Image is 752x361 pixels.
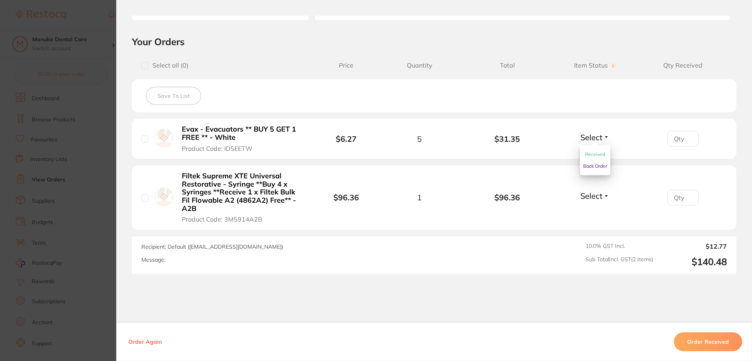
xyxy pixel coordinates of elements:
[580,191,602,201] span: Select
[148,62,188,69] span: Select all ( 0 )
[34,12,139,20] div: Hi [PERSON_NAME],
[146,87,201,105] button: Save To List
[34,35,139,82] div: 🌱Get 20% off all RePractice products on Restocq until [DATE]. Simply head to Browse Products and ...
[463,134,551,143] b: $31.35
[578,191,612,201] button: Select
[578,132,612,142] button: Select
[667,131,699,147] input: Qty
[182,216,262,223] span: Product Code: 3M5914A2B
[417,193,422,202] span: 1
[34,133,139,140] p: Message from Restocq, sent 1h ago
[583,163,607,169] span: Back Order
[179,125,306,152] button: Evax - Evacuators ** BUY 5 GET 1 FREE ** - White Product Code: IDSEETW
[317,62,375,69] span: Price
[417,134,422,143] span: 5
[585,148,605,161] button: Received
[667,190,699,205] input: Qty
[583,160,607,172] button: Back Order
[141,257,165,263] label: Message:
[551,62,639,69] span: Item Status
[674,332,742,351] button: Order Received
[463,62,551,69] span: Total
[34,12,139,130] div: Message content
[659,243,727,250] output: $12.77
[580,132,602,142] span: Select
[141,243,283,250] span: Recipient: Default ( [EMAIL_ADDRESS][DOMAIN_NAME] )
[132,36,736,48] h2: Your Orders
[585,256,653,268] span: Sub Total Incl. GST ( 2 Items)
[34,24,139,31] div: Choose a greener path in healthcare!
[182,125,303,141] b: Evax - Evacuators ** BUY 5 GET 1 FREE ** - White
[463,193,551,202] b: $96.36
[336,134,357,144] b: $6.27
[375,62,463,69] span: Quantity
[18,14,30,27] img: Profile image for Restocq
[154,187,174,207] img: Filtek Supreme XTE Universal Restorative - Syringe **Buy 4 x Syringes **Receive 1 x Filtek Bulk F...
[333,192,359,202] b: $96.36
[182,172,303,213] b: Filtek Supreme XTE Universal Restorative - Syringe **Buy 4 x Syringes **Receive 1 x Filtek Bulk F...
[585,243,653,250] span: 10.0 % GST Incl.
[179,172,306,224] button: Filtek Supreme XTE Universal Restorative - Syringe **Buy 4 x Syringes **Receive 1 x Filtek Bulk F...
[34,66,135,81] i: Discount will be applied on the supplier’s end.
[659,256,727,268] output: $140.48
[154,128,174,148] img: Evax - Evacuators ** BUY 5 GET 1 FREE ** - White
[585,151,605,157] span: Received
[639,62,727,69] span: Qty Received
[126,338,164,345] button: Order Again
[12,7,145,145] div: message notification from Restocq, 1h ago. Hi Sireesha, Choose a greener path in healthcare! 🌱Get...
[182,145,252,152] span: Product Code: IDSEETW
